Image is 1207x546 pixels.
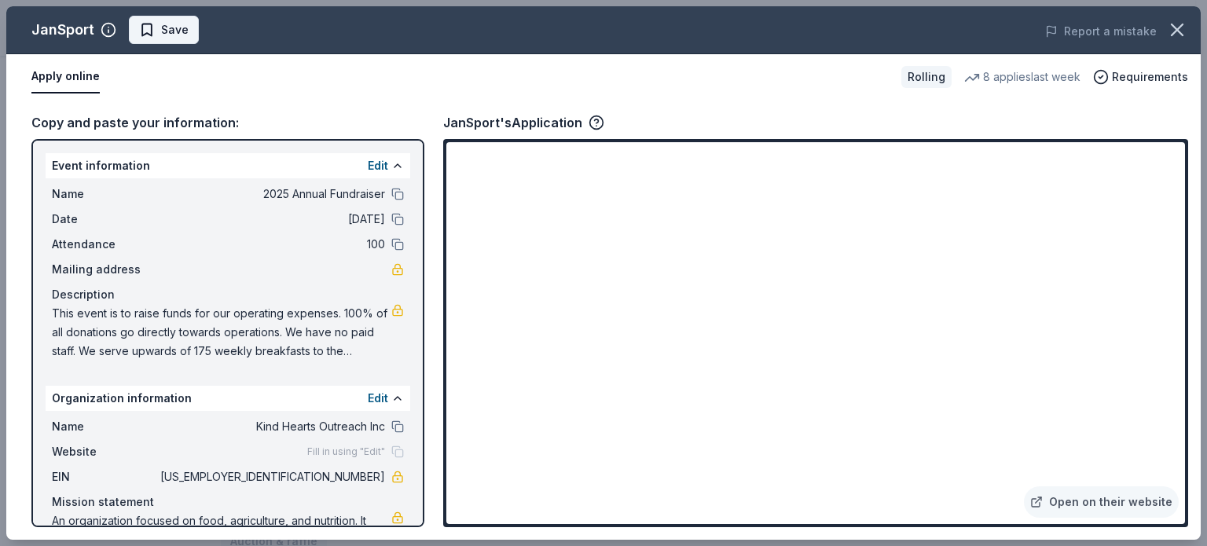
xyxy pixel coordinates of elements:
[52,442,157,461] span: Website
[157,467,385,486] span: [US_EMPLOYER_IDENTIFICATION_NUMBER]
[52,467,157,486] span: EIN
[368,389,388,408] button: Edit
[129,16,199,44] button: Save
[157,210,385,229] span: [DATE]
[443,112,604,133] div: JanSport's Application
[52,235,157,254] span: Attendance
[52,285,404,304] div: Description
[46,386,410,411] div: Organization information
[307,445,385,458] span: Fill in using "Edit"
[31,112,424,133] div: Copy and paste your information:
[1045,22,1157,41] button: Report a mistake
[52,260,157,279] span: Mailing address
[31,60,100,93] button: Apply online
[161,20,189,39] span: Save
[46,153,410,178] div: Event information
[157,417,385,436] span: Kind Hearts Outreach Inc
[1112,68,1188,86] span: Requirements
[964,68,1080,86] div: 8 applies last week
[901,66,952,88] div: Rolling
[157,235,385,254] span: 100
[52,493,404,511] div: Mission statement
[52,185,157,203] span: Name
[1093,68,1188,86] button: Requirements
[368,156,388,175] button: Edit
[157,185,385,203] span: 2025 Annual Fundraiser
[31,17,94,42] div: JanSport
[52,210,157,229] span: Date
[52,417,157,436] span: Name
[1024,486,1179,518] a: Open on their website
[52,304,391,361] span: This event is to raise funds for our operating expenses. 100% of all donations go directly toward...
